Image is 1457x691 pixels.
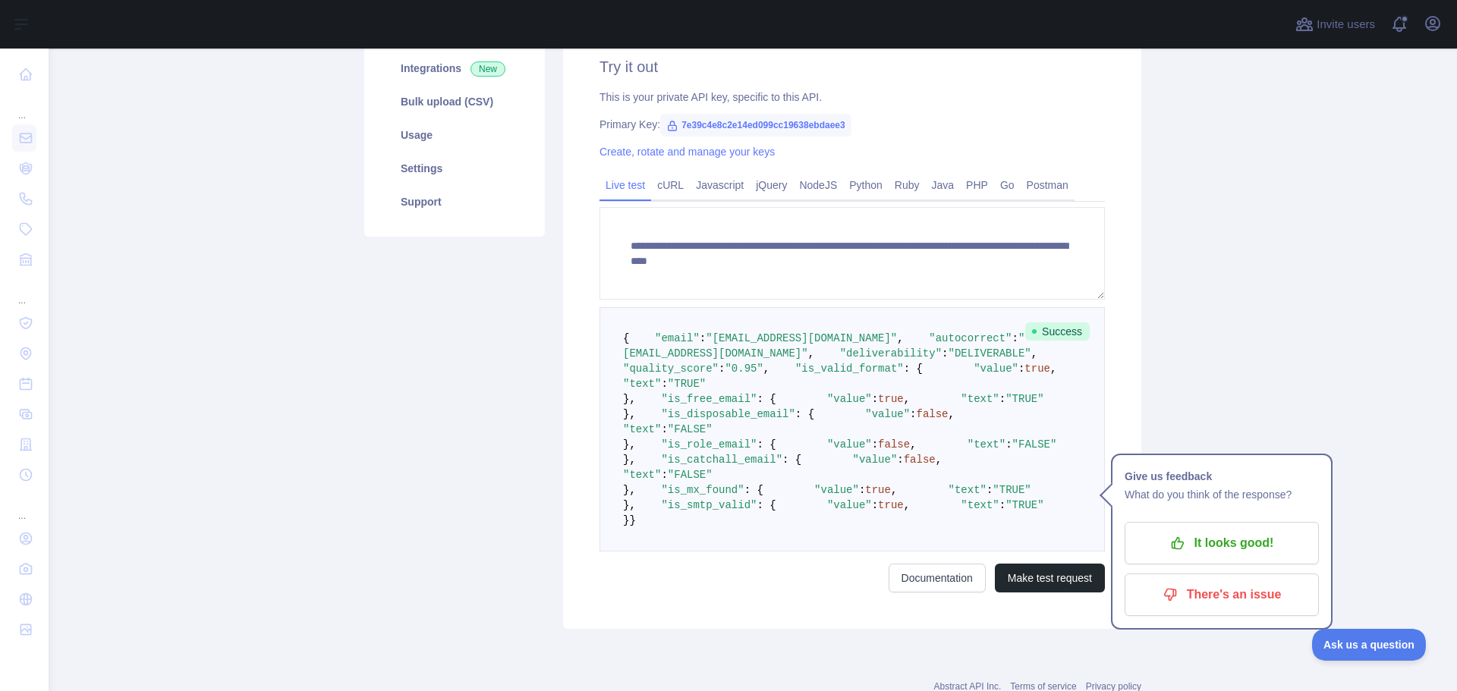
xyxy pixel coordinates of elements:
[623,423,661,435] span: "text"
[999,499,1005,511] span: :
[1031,347,1037,360] span: ,
[904,363,923,375] span: : {
[793,173,843,197] a: NodeJS
[889,173,926,197] a: Ruby
[382,185,527,218] a: Support
[757,438,776,451] span: : {
[1018,363,1024,375] span: :
[668,469,713,481] span: "FALSE"
[1317,16,1375,33] span: Invite users
[949,408,955,420] span: ,
[961,393,999,405] span: "text"
[827,499,872,511] span: "value"
[904,499,910,511] span: ,
[661,469,667,481] span: :
[599,146,775,158] a: Create, rotate and manage your keys
[623,393,636,405] span: },
[936,454,942,466] span: ,
[599,117,1105,132] div: Primary Key:
[12,276,36,306] div: ...
[382,118,527,152] a: Usage
[891,484,897,496] span: ,
[623,378,661,390] span: "text"
[1125,467,1319,485] h1: Give us feedback
[700,332,706,344] span: :
[878,393,904,405] span: true
[599,90,1105,105] div: This is your private API key, specific to this API.
[1050,363,1056,375] span: ,
[757,393,776,405] span: : {
[757,499,776,511] span: : {
[904,454,936,466] span: false
[865,484,891,496] span: true
[872,438,878,451] span: :
[865,408,910,420] span: "value"
[843,173,889,197] a: Python
[623,332,629,344] span: {
[960,173,994,197] a: PHP
[661,408,795,420] span: "is_disposable_email"
[668,378,706,390] span: "TRUE"
[942,347,948,360] span: :
[949,484,987,496] span: "text"
[1005,393,1043,405] span: "TRUE"
[999,393,1005,405] span: :
[661,438,757,451] span: "is_role_email"
[470,61,505,77] span: New
[651,173,690,197] a: cURL
[1136,530,1308,556] p: It looks good!
[948,347,1031,360] span: "DELIVERABLE"
[872,499,878,511] span: :
[599,56,1105,77] h2: Try it out
[1136,582,1308,608] p: There's an issue
[623,438,636,451] span: },
[1005,438,1012,451] span: :
[744,484,763,496] span: : {
[1025,322,1090,341] span: Success
[763,363,769,375] span: ,
[661,484,744,496] span: "is_mx_found"
[859,484,865,496] span: :
[706,332,897,344] span: "[EMAIL_ADDRESS][DOMAIN_NAME]"
[719,363,725,375] span: :
[1024,363,1050,375] span: true
[1012,332,1018,344] span: :
[668,423,713,435] span: "FALSE"
[889,564,986,592] a: Documentation
[623,408,636,420] span: },
[629,514,635,526] span: }
[623,514,629,526] span: }
[661,454,782,466] span: "is_catchall_email"
[655,332,700,344] span: "email"
[661,378,667,390] span: :
[623,499,636,511] span: },
[382,85,527,118] a: Bulk upload (CSV)
[1125,522,1319,564] button: It looks good!
[968,438,1005,451] span: "text"
[795,363,904,375] span: "is_valid_format"
[910,438,916,451] span: ,
[878,438,910,451] span: false
[814,484,859,496] span: "value"
[987,484,993,496] span: :
[917,408,949,420] span: false
[995,564,1105,592] button: Make test request
[1312,629,1427,661] iframe: Toggle Customer Support
[808,347,814,360] span: ,
[623,469,661,481] span: "text"
[961,499,999,511] span: "text"
[382,152,527,185] a: Settings
[623,454,636,466] span: },
[661,499,757,511] span: "is_smtp_valid"
[12,91,36,121] div: ...
[827,438,872,451] span: "value"
[623,484,636,496] span: },
[897,332,903,344] span: ,
[1021,173,1075,197] a: Postman
[782,454,801,466] span: : {
[661,393,757,405] span: "is_free_email"
[974,363,1018,375] span: "value"
[690,173,750,197] a: Javascript
[599,173,651,197] a: Live test
[878,499,904,511] span: true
